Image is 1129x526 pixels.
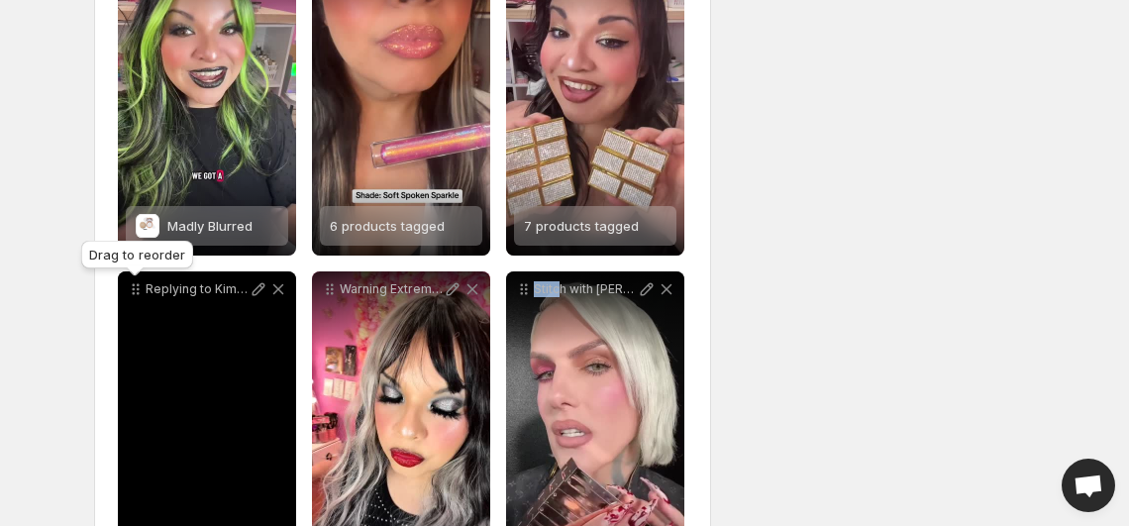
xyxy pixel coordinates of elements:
[524,218,639,234] span: 7 products tagged
[340,281,443,297] p: Warning Extreme sparkle ahead Our dazzling shimmer eyeshadows are next levelout-of-this-world spa...
[146,281,249,297] p: Replying to KimberStuff She used it AGAIN Our Dazzling Shimmer shadows just made another appearan...
[534,281,637,297] p: Stitch with [PERSON_NAME] When [PERSON_NAME] meets pigment magic happens
[167,218,253,234] span: Madly Blurred
[1062,459,1115,512] div: Open chat
[330,218,445,234] span: 6 products tagged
